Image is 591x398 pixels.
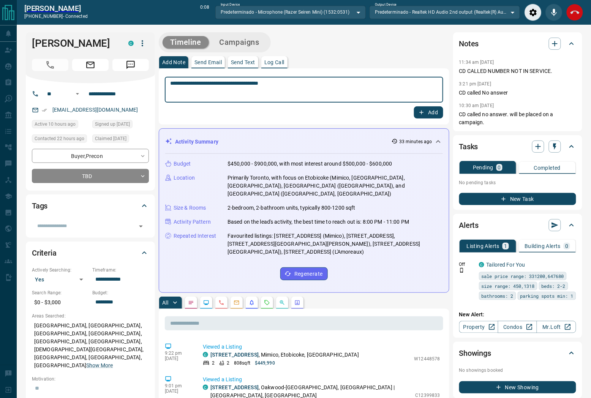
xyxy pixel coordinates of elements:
[264,300,270,306] svg: Requests
[525,4,542,21] div: Audio Settings
[228,204,356,212] p: 2-bedroom, 2-bathroom units, typically 800-1200 sqft
[203,376,440,384] p: Viewed a Listing
[210,352,259,358] a: [STREET_ADDRESS]
[504,243,507,249] p: 1
[218,300,224,306] svg: Calls
[537,321,576,333] a: Mr.Loft
[188,300,194,306] svg: Notes
[35,135,84,142] span: Contacted 22 hours ago
[459,67,576,75] p: CD CALLED NUMBER NOT IN SERVICE.
[545,4,563,21] div: Mute
[459,141,478,153] h2: Tasks
[203,343,440,351] p: Viewed a Listing
[32,319,149,372] p: [GEOGRAPHIC_DATA], [GEOGRAPHIC_DATA], [GEOGRAPHIC_DATA], [GEOGRAPHIC_DATA], [GEOGRAPHIC_DATA], [G...
[128,41,134,46] div: condos.ca
[174,218,211,226] p: Activity Pattern
[459,35,576,53] div: Notes
[92,289,149,296] p: Budget:
[542,282,566,290] span: beds: 2-2
[32,247,57,259] h2: Criteria
[459,268,465,273] svg: Push Notification Only
[459,137,576,156] div: Tasks
[482,282,535,290] span: size range: 450,1318
[459,381,576,393] button: New Showing
[228,174,443,198] p: Primarily Toronto, with focus on Etobicoke (Mimico, [GEOGRAPHIC_DATA], [GEOGRAPHIC_DATA]), [GEOGR...
[165,389,191,394] p: [DATE]
[498,321,537,333] a: Condos
[498,165,501,170] p: 0
[32,59,68,71] span: Call
[279,300,285,306] svg: Opportunities
[399,138,432,145] p: 33 minutes ago
[32,244,149,262] div: Criteria
[52,107,138,113] a: [EMAIL_ADDRESS][DOMAIN_NAME]
[227,360,229,366] p: 2
[72,59,109,71] span: Email
[210,384,259,390] a: [STREET_ADDRESS]
[459,321,498,333] a: Property
[112,59,149,71] span: Message
[255,360,275,366] p: $449,990
[459,60,494,65] p: 11:34 am [DATE]
[42,107,47,113] svg: Email Verified
[249,300,255,306] svg: Listing Alerts
[482,272,564,280] span: sale price range: 331200,647680
[32,200,47,212] h2: Tags
[86,362,113,370] button: Show More
[414,355,440,362] p: W12448578
[459,177,576,188] p: No pending tasks
[234,360,250,366] p: 808 sqft
[32,273,88,286] div: Yes
[32,376,149,382] p: Motivation:
[482,292,514,300] span: bathrooms: 2
[520,292,574,300] span: parking spots min: 1
[459,344,576,362] div: Showings
[165,135,443,149] div: Activity Summary33 minutes ago
[32,267,88,273] p: Actively Searching:
[32,120,88,131] div: Tue Oct 14 2025
[228,218,409,226] p: Based on the lead's activity, the best time to reach out is: 8:00 PM - 11:00 PM
[231,60,255,65] p: Send Text
[32,296,88,309] p: $0 - $3,000
[479,262,484,267] div: condos.ca
[203,385,208,390] div: condos.ca
[473,165,493,170] p: Pending
[459,81,491,87] p: 3:21 pm [DATE]
[203,352,208,357] div: condos.ca
[459,193,576,205] button: New Task
[566,4,583,21] div: End Call
[163,36,209,49] button: Timeline
[221,2,240,7] label: Input Device
[92,134,149,145] div: Wed Sep 05 2018
[24,4,88,13] a: [PERSON_NAME]
[459,111,576,126] p: CD called no answer. will be placed on a campaign.
[73,89,82,98] button: Open
[32,313,149,319] p: Areas Searched:
[215,6,366,19] div: Predeterminado - Microphone (Razer Seiren Mini) (1532:0531)
[174,174,195,182] p: Location
[459,103,494,108] p: 10:30 am [DATE]
[174,204,206,212] p: Size & Rooms
[174,232,216,240] p: Repeated Interest
[280,267,328,280] button: Regenerate
[32,197,149,215] div: Tags
[459,367,576,374] p: No showings booked
[203,300,209,306] svg: Lead Browsing Activity
[32,149,149,163] div: Buyer , Precon
[467,243,500,249] p: Listing Alerts
[24,13,88,20] p: [PHONE_NUMBER] -
[92,267,149,273] p: Timeframe:
[162,300,168,305] p: All
[565,243,568,249] p: 0
[165,383,191,389] p: 9:01 pm
[264,60,284,65] p: Log Call
[165,356,191,361] p: [DATE]
[228,232,443,256] p: Favourited listings: [STREET_ADDRESS] (Mimico), [STREET_ADDRESS], [STREET_ADDRESS][GEOGRAPHIC_DAT...
[136,221,146,232] button: Open
[92,120,149,131] div: Wed Sep 05 2018
[459,216,576,234] div: Alerts
[459,38,479,50] h2: Notes
[534,165,561,171] p: Completed
[32,134,88,145] div: Tue Oct 14 2025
